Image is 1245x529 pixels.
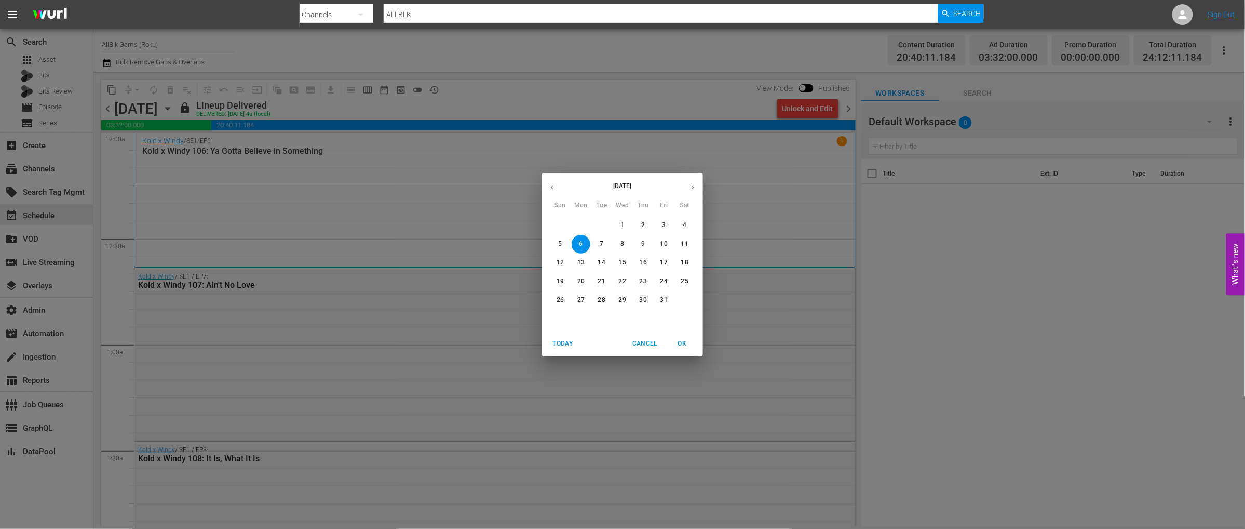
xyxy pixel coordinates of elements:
p: 18 [681,258,688,267]
button: 10 [655,235,673,254]
p: 29 [619,296,626,305]
button: 8 [613,235,632,254]
img: ans4CAIJ8jUAAAAAAAAAAAAAAAAAAAAAAAAgQb4GAAAAAAAAAAAAAAAAAAAAAAAAJMjXAAAAAAAAAAAAAAAAAAAAAAAAgAT5G... [25,3,75,27]
span: Thu [634,201,653,211]
span: menu [6,8,19,21]
button: 9 [634,235,653,254]
p: 27 [577,296,585,305]
span: Sat [675,201,694,211]
p: 28 [598,296,605,305]
p: 13 [577,258,585,267]
button: 20 [572,272,590,291]
p: 12 [557,258,564,267]
button: OK [666,335,699,352]
span: Mon [572,201,590,211]
button: Today [546,335,579,352]
p: 3 [662,221,666,230]
button: Cancel [628,335,661,352]
span: Cancel [632,338,657,349]
p: 20 [577,277,585,286]
button: 27 [572,291,590,310]
p: 22 [619,277,626,286]
p: 7 [600,240,603,248]
button: 28 [592,291,611,310]
button: 1 [613,216,632,235]
span: Wed [613,201,632,211]
button: 19 [551,272,570,291]
button: 31 [655,291,673,310]
button: 3 [655,216,673,235]
button: 2 [634,216,653,235]
button: 17 [655,254,673,272]
button: 14 [592,254,611,272]
p: 19 [557,277,564,286]
p: 30 [640,296,647,305]
p: 2 [641,221,645,230]
p: 15 [619,258,626,267]
button: 24 [655,272,673,291]
button: 26 [551,291,570,310]
p: 10 [660,240,668,248]
button: 30 [634,291,653,310]
a: Sign Out [1208,10,1235,19]
button: 23 [634,272,653,291]
p: 17 [660,258,668,267]
p: 25 [681,277,688,286]
button: 29 [613,291,632,310]
p: 24 [660,277,668,286]
p: 11 [681,240,688,248]
p: 31 [660,296,668,305]
p: 9 [641,240,645,248]
span: Search [954,4,981,23]
span: Fri [655,201,673,211]
button: 5 [551,235,570,254]
p: 16 [640,258,647,267]
button: 21 [592,272,611,291]
p: 6 [579,240,583,248]
button: 25 [675,272,694,291]
p: 4 [683,221,686,230]
p: 21 [598,277,605,286]
button: 13 [572,254,590,272]
button: 4 [675,216,694,235]
span: Tue [592,201,611,211]
p: 1 [620,221,624,230]
button: 16 [634,254,653,272]
button: 15 [613,254,632,272]
span: Sun [551,201,570,211]
button: 22 [613,272,632,291]
button: 12 [551,254,570,272]
span: Today [550,338,575,349]
button: Open Feedback Widget [1226,234,1245,296]
p: 26 [557,296,564,305]
button: 7 [592,235,611,254]
button: 18 [675,254,694,272]
p: 23 [640,277,647,286]
button: 6 [572,235,590,254]
p: 14 [598,258,605,267]
button: 11 [675,235,694,254]
p: 5 [558,240,562,248]
p: [DATE] [562,181,683,191]
span: OK [670,338,695,349]
p: 8 [620,240,624,248]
